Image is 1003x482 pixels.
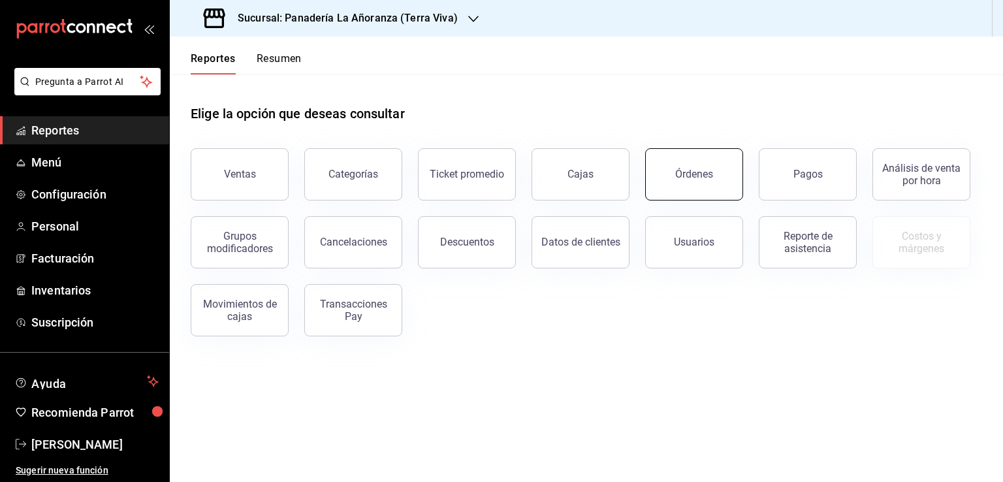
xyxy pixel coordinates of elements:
[191,216,289,268] button: Grupos modificadores
[793,168,823,180] div: Pagos
[759,148,857,201] button: Pagos
[304,216,402,268] button: Cancelaciones
[257,52,302,74] button: Resumen
[328,168,378,180] div: Categorías
[31,185,159,203] span: Configuración
[645,216,743,268] button: Usuarios
[227,10,458,26] h3: Sucursal: Panadería La Añoranza (Terra Viva)
[31,313,159,331] span: Suscripción
[674,236,714,248] div: Usuarios
[199,230,280,255] div: Grupos modificadores
[31,374,142,389] span: Ayuda
[430,168,504,180] div: Ticket promedio
[31,404,159,421] span: Recomienda Parrot
[31,249,159,267] span: Facturación
[199,298,280,323] div: Movimientos de cajas
[35,75,140,89] span: Pregunta a Parrot AI
[144,24,154,34] button: open_drawer_menu
[532,148,629,201] button: Cajas
[418,148,516,201] button: Ticket promedio
[31,281,159,299] span: Inventarios
[191,104,405,123] h1: Elige la opción que deseas consultar
[767,230,848,255] div: Reporte de asistencia
[645,148,743,201] button: Órdenes
[440,236,494,248] div: Descuentos
[31,217,159,235] span: Personal
[191,284,289,336] button: Movimientos de cajas
[14,68,161,95] button: Pregunta a Parrot AI
[16,464,159,477] span: Sugerir nueva función
[872,216,970,268] button: Contrata inventarios para ver este reporte
[759,216,857,268] button: Reporte de asistencia
[567,168,594,180] div: Cajas
[532,216,629,268] button: Datos de clientes
[675,168,713,180] div: Órdenes
[304,148,402,201] button: Categorías
[881,162,962,187] div: Análisis de venta por hora
[872,148,970,201] button: Análisis de venta por hora
[418,216,516,268] button: Descuentos
[304,284,402,336] button: Transacciones Pay
[191,148,289,201] button: Ventas
[9,84,161,98] a: Pregunta a Parrot AI
[881,230,962,255] div: Costos y márgenes
[224,168,256,180] div: Ventas
[31,436,159,453] span: [PERSON_NAME]
[31,153,159,171] span: Menú
[541,236,620,248] div: Datos de clientes
[313,298,394,323] div: Transacciones Pay
[191,52,236,74] button: Reportes
[191,52,302,74] div: navigation tabs
[320,236,387,248] div: Cancelaciones
[31,121,159,139] span: Reportes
